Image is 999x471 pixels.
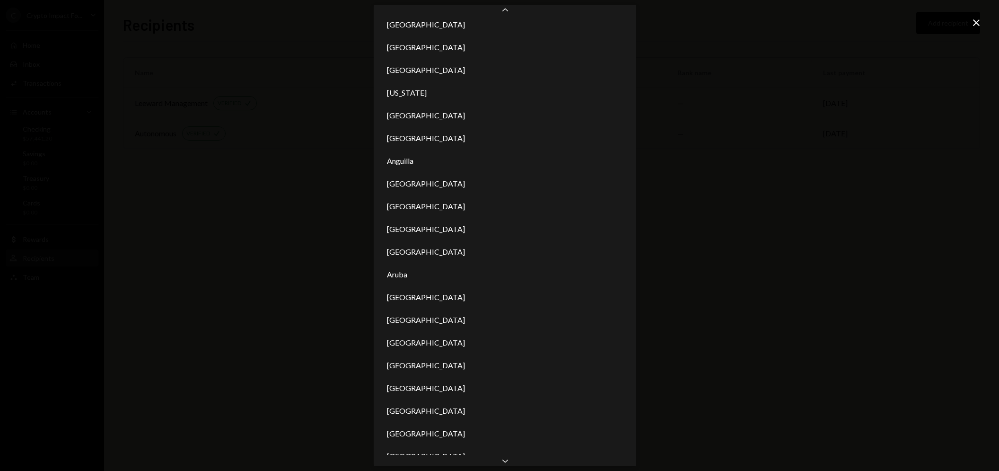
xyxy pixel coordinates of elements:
[387,155,413,167] span: Anguilla
[387,314,465,326] span: [GEOGRAPHIC_DATA]
[387,360,465,371] span: [GEOGRAPHIC_DATA]
[387,223,465,235] span: [GEOGRAPHIC_DATA]
[387,382,465,394] span: [GEOGRAPHIC_DATA]
[387,87,427,98] span: [US_STATE]
[387,110,465,121] span: [GEOGRAPHIC_DATA]
[387,64,465,76] span: [GEOGRAPHIC_DATA]
[387,292,465,303] span: [GEOGRAPHIC_DATA]
[387,405,465,417] span: [GEOGRAPHIC_DATA]
[387,337,465,348] span: [GEOGRAPHIC_DATA]
[387,428,465,439] span: [GEOGRAPHIC_DATA]
[387,269,407,280] span: Aruba
[387,19,465,30] span: [GEOGRAPHIC_DATA]
[387,451,465,462] span: [GEOGRAPHIC_DATA]
[387,178,465,189] span: [GEOGRAPHIC_DATA]
[387,201,465,212] span: [GEOGRAPHIC_DATA]
[387,133,465,144] span: [GEOGRAPHIC_DATA]
[387,42,465,53] span: [GEOGRAPHIC_DATA]
[387,246,465,258] span: [GEOGRAPHIC_DATA]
